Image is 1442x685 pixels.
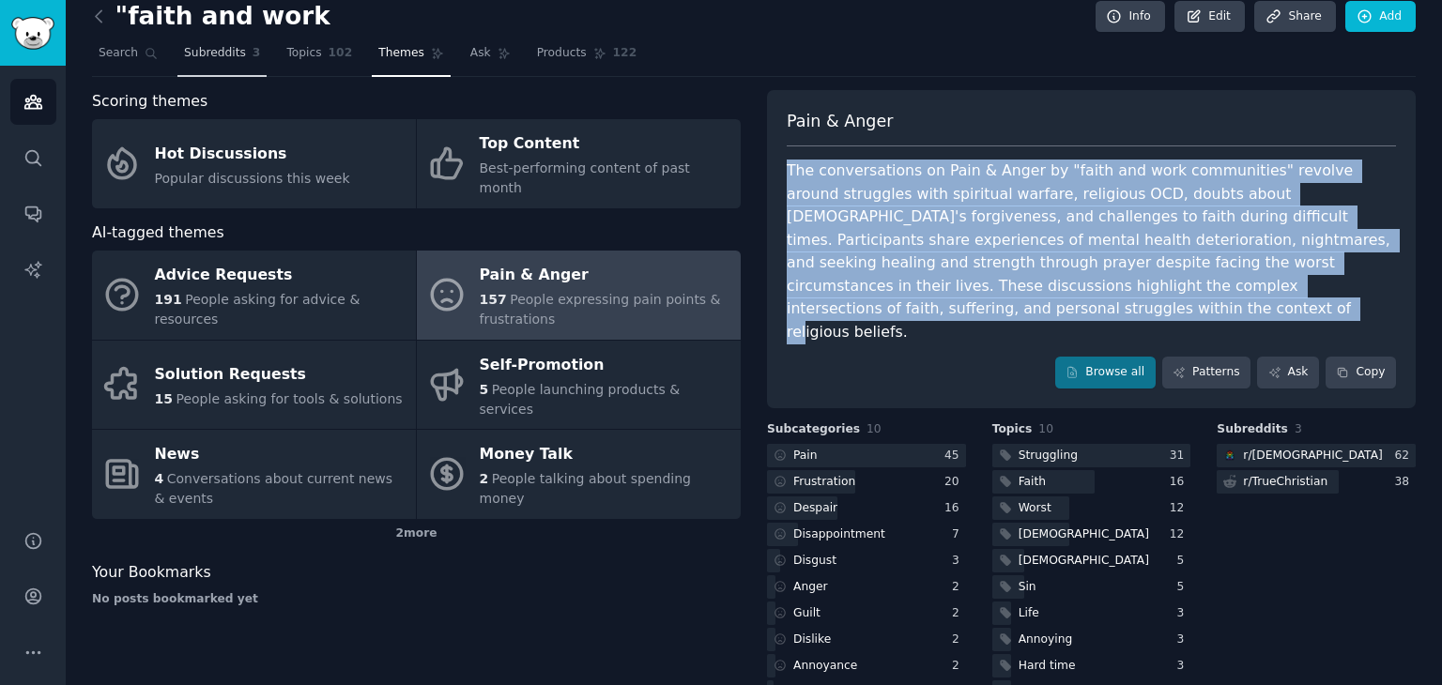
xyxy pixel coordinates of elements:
[1019,526,1149,543] div: [DEMOGRAPHIC_DATA]
[952,658,966,675] div: 2
[1177,605,1191,622] div: 3
[480,292,721,327] span: People expressing pain points & frustrations
[944,448,966,464] div: 45
[944,500,966,517] div: 16
[155,471,164,486] span: 4
[11,17,54,50] img: GummySearch logo
[767,470,966,494] a: Frustration20
[992,549,1191,572] a: [DEMOGRAPHIC_DATA]5
[372,38,451,77] a: Themes
[1177,553,1191,570] div: 5
[793,553,836,570] div: Disgust
[92,591,741,608] div: No posts bookmarked yet
[1055,357,1156,388] a: Browse all
[992,601,1191,625] a: Life3
[280,38,359,77] a: Topics102
[1254,1,1335,33] a: Share
[767,549,966,572] a: Disgust3
[1170,526,1191,543] div: 12
[793,474,855,491] div: Frustration
[992,421,1033,438] span: Topics
[1019,579,1036,596] div: Sin
[92,251,416,340] a: Advice Requests191People asking for advice & resources
[176,391,402,406] span: People asking for tools & solutions
[286,45,321,62] span: Topics
[1394,474,1416,491] div: 38
[767,628,966,651] a: Dislike2
[92,561,211,585] span: Your Bookmarks
[1326,357,1396,388] button: Copy
[992,523,1191,546] a: [DEMOGRAPHIC_DATA]12
[1019,658,1076,675] div: Hard time
[952,579,966,596] div: 2
[253,45,261,62] span: 3
[1019,474,1046,491] div: Faith
[767,601,966,625] a: Guilt2
[992,470,1191,494] a: Faith16
[1223,449,1236,462] img: Christianity
[1217,470,1416,494] a: r/TrueChristian38
[480,440,731,470] div: Money Talk
[417,119,741,208] a: Top ContentBest-performing content of past month
[92,430,416,519] a: News4Conversations about current news & events
[480,471,691,506] span: People talking about spending money
[177,38,267,77] a: Subreddits3
[1019,632,1073,648] div: Annoying
[378,45,424,62] span: Themes
[155,292,360,327] span: People asking for advice & resources
[767,523,966,546] a: Disappointment7
[793,605,821,622] div: Guilt
[793,632,831,648] div: Dislike
[92,119,416,208] a: Hot DiscussionsPopular discussions this week
[793,448,818,464] div: Pain
[767,496,966,520] a: Despair16
[155,391,173,406] span: 15
[787,110,893,133] span: Pain & Anger
[793,658,857,675] div: Annoyance
[1096,1,1165,33] a: Info
[92,221,224,245] span: AI-tagged themes
[1162,357,1250,388] a: Patterns
[1170,500,1191,517] div: 12
[1177,632,1191,648] div: 3
[1243,448,1382,464] div: r/ [DEMOGRAPHIC_DATA]
[537,45,587,62] span: Products
[1394,448,1416,464] div: 62
[155,171,350,186] span: Popular discussions this week
[1345,1,1416,33] a: Add
[1038,422,1053,435] span: 10
[417,430,741,519] a: Money Talk2People talking about spending money
[480,129,731,160] div: Top Content
[480,350,731,380] div: Self-Promotion
[155,360,403,390] div: Solution Requests
[952,605,966,622] div: 2
[793,579,828,596] div: Anger
[1243,474,1327,491] div: r/ TrueChristian
[767,421,860,438] span: Subcategories
[480,471,489,486] span: 2
[480,382,681,417] span: People launching products & services
[787,160,1396,343] div: The conversations on Pain & Anger by "faith and work communities" revolve around struggles with s...
[1257,357,1319,388] a: Ask
[1177,579,1191,596] div: 5
[767,654,966,677] a: Annoyance2
[480,292,507,307] span: 157
[992,575,1191,599] a: Sin5
[952,632,966,648] div: 2
[155,471,393,506] span: Conversations about current news & events
[92,519,741,549] div: 2 more
[767,444,966,467] a: Pain45
[952,553,966,570] div: 3
[613,45,637,62] span: 122
[155,292,182,307] span: 191
[92,341,416,430] a: Solution Requests15People asking for tools & solutions
[793,500,837,517] div: Despair
[1217,421,1288,438] span: Subreddits
[1217,444,1416,467] a: Christianityr/[DEMOGRAPHIC_DATA]62
[155,440,407,470] div: News
[155,139,350,169] div: Hot Discussions
[329,45,353,62] span: 102
[464,38,517,77] a: Ask
[992,628,1191,651] a: Annoying3
[92,90,207,114] span: Scoring themes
